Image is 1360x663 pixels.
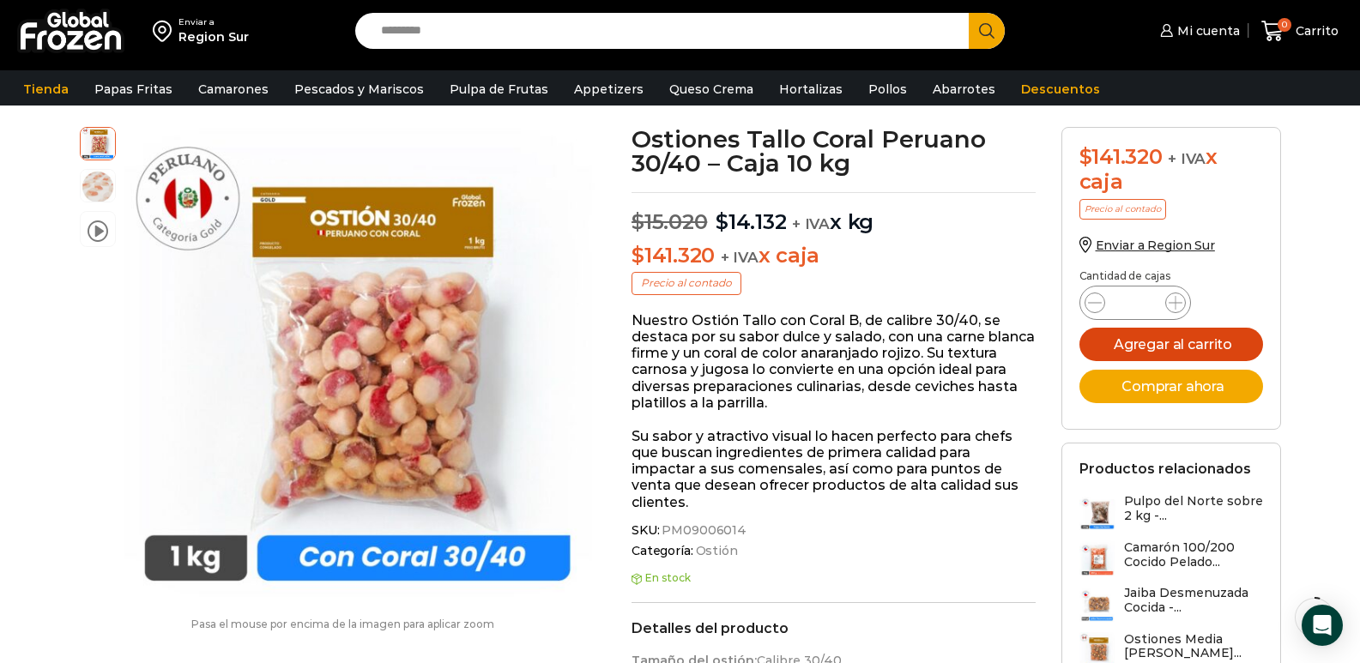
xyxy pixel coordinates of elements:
a: Abarrotes [924,73,1004,105]
span: PM09006014 [659,523,746,538]
p: En stock [632,572,1036,584]
div: Enviar a [178,16,249,28]
span: + IVA [721,249,759,266]
h3: Camarón 100/200 Cocido Pelado... [1124,540,1263,570]
span: ostion coral 30:40 [81,125,115,160]
div: Open Intercom Messenger [1302,605,1343,646]
h3: Ostiones Media [PERSON_NAME]... [1124,632,1263,661]
span: ostion tallo coral [81,170,115,204]
a: Papas Fritas [86,73,181,105]
a: Tienda [15,73,77,105]
p: x kg [632,192,1036,235]
bdi: 141.320 [1079,144,1163,169]
a: Mi cuenta [1156,14,1240,48]
span: Enviar a Region Sur [1096,238,1215,253]
span: 0 [1278,18,1291,32]
p: Cantidad de cajas [1079,270,1263,282]
span: Categoría: [632,544,1036,558]
h2: Detalles del producto [632,620,1036,636]
a: Queso Crema [661,73,762,105]
input: Product quantity [1119,291,1151,315]
a: Appetizers [565,73,652,105]
a: Pollos [860,73,916,105]
span: SKU: [632,523,1036,538]
button: Comprar ahora [1079,370,1263,403]
button: Agregar al carrito [1079,328,1263,361]
h1: Ostiones Tallo Coral Peruano 30/40 – Caja 10 kg [632,127,1036,175]
a: Pulpa de Frutas [441,73,557,105]
span: $ [716,209,728,234]
p: Su sabor y atractivo visual lo hacen perfecto para chefs que buscan ingredientes de primera calid... [632,428,1036,510]
span: $ [1079,144,1092,169]
img: address-field-icon.svg [153,16,178,45]
h2: Productos relacionados [1079,461,1251,477]
a: Hortalizas [771,73,851,105]
a: Camarón 100/200 Cocido Pelado... [1079,540,1263,577]
div: Region Sur [178,28,249,45]
span: Carrito [1291,22,1339,39]
span: $ [632,209,644,234]
bdi: 15.020 [632,209,707,234]
bdi: 141.320 [632,243,715,268]
p: x caja [632,244,1036,268]
a: Ostión [693,544,738,558]
a: 0 Carrito [1257,11,1343,51]
a: Jaiba Desmenuzada Cocida -... [1079,586,1263,623]
span: + IVA [1168,150,1206,167]
span: Mi cuenta [1173,22,1240,39]
p: Nuestro Ostión Tallo con Coral B, de calibre 30/40, se destaca por su sabor dulce y salado, con u... [632,312,1036,411]
h3: Pulpo del Norte sobre 2 kg -... [1124,494,1263,523]
span: + IVA [792,215,830,232]
a: Pulpo del Norte sobre 2 kg -... [1079,494,1263,531]
p: Precio al contado [632,272,741,294]
button: Search button [969,13,1005,49]
a: Camarones [190,73,277,105]
p: Precio al contado [1079,199,1166,220]
span: $ [632,243,644,268]
a: Enviar a Region Sur [1079,238,1215,253]
div: x caja [1079,145,1263,195]
h3: Jaiba Desmenuzada Cocida -... [1124,586,1263,615]
p: Pasa el mouse por encima de la imagen para aplicar zoom [80,618,607,630]
a: Descuentos [1012,73,1109,105]
a: Pescados y Mariscos [286,73,432,105]
bdi: 14.132 [716,209,786,234]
